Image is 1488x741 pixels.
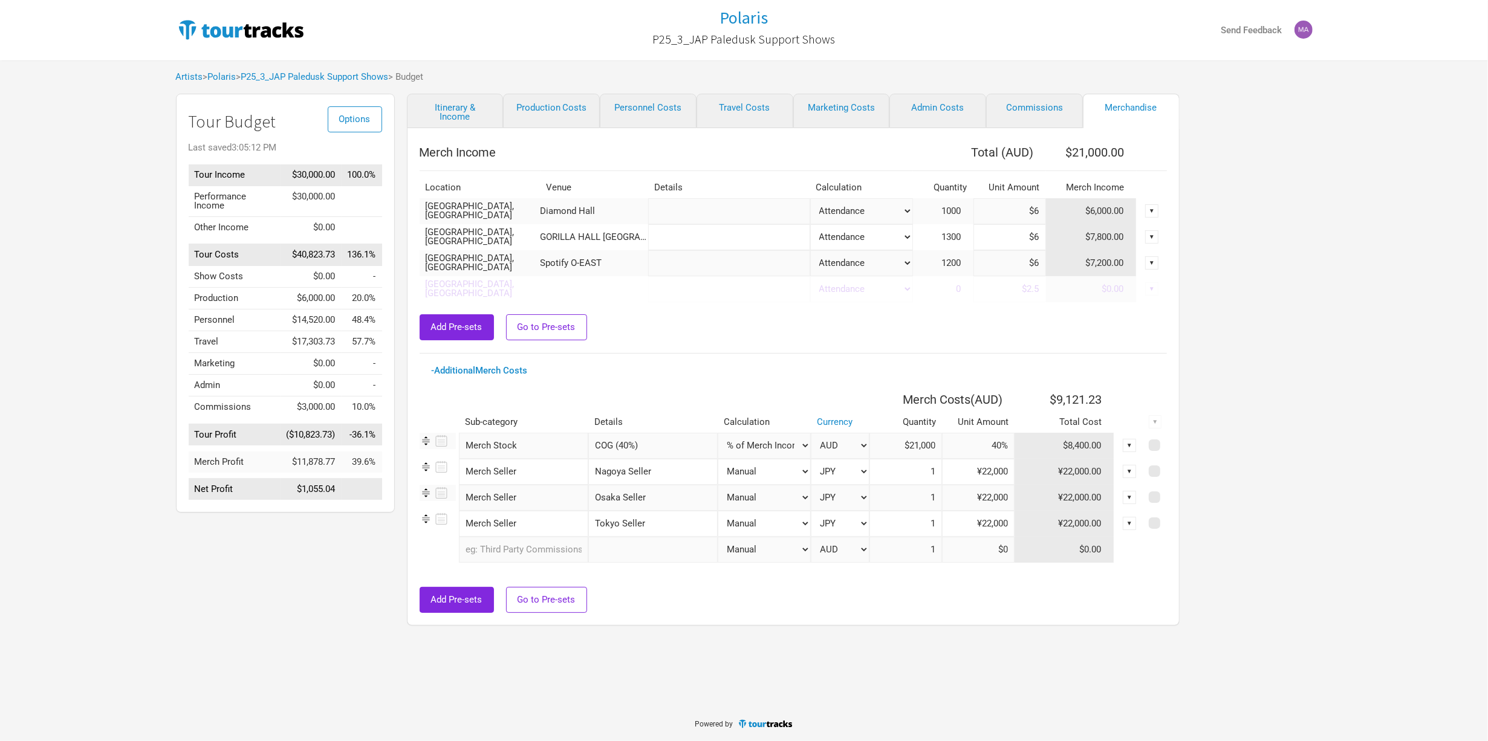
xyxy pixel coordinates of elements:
img: Re-order [420,513,432,525]
span: Go to Pre-sets [518,322,576,332]
input: % merch income [942,433,1015,459]
td: [GEOGRAPHIC_DATA], [GEOGRAPHIC_DATA] [420,250,541,276]
td: $7,800.00 [1046,224,1137,250]
td: GORILLA HALL [GEOGRAPHIC_DATA] [541,224,648,250]
td: $30,000.00 [281,164,342,186]
span: Powered by [695,720,733,729]
span: Add Pre-sets [431,322,482,332]
td: $7,200.00 [1046,250,1137,276]
input: Osaka Seller [588,485,718,511]
div: Merch Seller [459,511,588,537]
td: Performance Income as % of Tour Income [342,186,382,216]
td: $0.00 [281,216,342,238]
a: Production Costs [503,94,600,128]
td: $0.00 [281,375,342,396]
div: Merch Seller [459,459,588,485]
th: Unit Amount [973,177,1046,198]
input: per head [973,276,1046,302]
th: $21,000.00 [1046,140,1137,164]
td: $1,055.04 [281,479,342,500]
td: $0.00 [281,353,342,375]
td: $8,400.00 [1015,433,1114,459]
td: Net Profit [189,479,281,500]
th: Merch Income [1046,177,1137,198]
a: P25_3_JAP Paledusk Support Shows [653,27,836,52]
img: TourTracks [738,719,793,729]
span: 1000 [942,205,973,216]
td: Admin [189,375,281,396]
td: Other Income as % of Tour Income [342,216,382,238]
img: Mark [1295,21,1313,39]
div: ▼ [1123,439,1136,452]
th: Location [420,177,541,198]
td: Marketing [189,353,281,375]
td: $11,878.77 [281,451,342,473]
a: Polaris [208,71,236,82]
td: Merch Profit [189,451,281,473]
a: Polaris [720,8,768,27]
td: $40,823.73 [281,244,342,266]
th: Merch Costs ( AUD ) [869,387,1015,412]
div: Last saved 3:05:12 PM [189,143,382,152]
h1: Tour Budget [189,112,382,131]
div: ▼ [1123,465,1136,478]
td: Spotify O-EAST [541,250,648,276]
td: [GEOGRAPHIC_DATA], [GEOGRAPHIC_DATA] [420,198,541,224]
th: Total ( AUD ) [913,140,1046,164]
td: Production as % of Tour Income [342,288,382,309]
th: Quantity [869,412,942,433]
td: $6,000.00 [1046,198,1137,224]
td: Tour Costs as % of Tour Income [342,244,382,266]
span: > Budget [389,73,424,82]
td: Tour Costs [189,244,281,266]
td: Production [189,288,281,309]
button: Options [328,106,382,132]
div: ▼ [1149,415,1162,429]
span: Options [339,114,371,125]
th: Calculation [718,412,811,433]
td: Personnel [189,309,281,331]
a: P25_3_JAP Paledusk Support Shows [241,71,389,82]
img: Re-order [420,461,432,473]
th: Total Cost [1015,412,1114,433]
td: Show Costs as % of Tour Income [342,266,382,288]
th: Quantity [913,177,973,198]
td: $30,000.00 [281,186,342,216]
a: Travel Costs [697,94,793,128]
th: Venue [541,177,648,198]
strong: Send Feedback [1221,25,1282,36]
td: Tour Profit [189,424,281,445]
td: ($10,823.73) [281,424,342,445]
span: 0 [957,283,973,294]
img: TourTracks [176,18,307,42]
a: Itinerary & Income [407,94,504,128]
th: Sub-category [459,412,588,433]
div: Merch Stock [459,433,588,459]
td: $0.00 [1046,276,1137,302]
div: ▼ [1145,282,1158,296]
td: Merch Profit as % of Tour Income [342,451,382,473]
button: Add Pre-sets [420,314,494,340]
h1: Polaris [720,7,768,28]
span: Add Pre-sets [431,594,482,605]
td: Show Costs [189,266,281,288]
td: Diamond Hall [541,198,648,224]
th: Unit Amount [942,412,1015,433]
span: Go to Pre-sets [518,594,576,605]
a: Marketing Costs [793,94,890,128]
th: $9,121.23 [1015,387,1114,412]
button: Go to Pre-sets [506,314,587,340]
a: Currency [817,416,853,427]
td: [GEOGRAPHIC_DATA], [GEOGRAPHIC_DATA] [420,276,541,302]
td: Tour Profit as % of Tour Income [342,424,382,445]
td: $6,000.00 [281,288,342,309]
td: $0.00 [281,266,342,288]
div: ▼ [1123,491,1136,504]
div: ▼ [1145,204,1158,218]
td: Admin as % of Tour Income [342,375,382,396]
td: Tour Income [189,164,281,186]
th: Details [648,177,810,198]
td: [GEOGRAPHIC_DATA], [GEOGRAPHIC_DATA] [420,224,541,250]
span: > [203,73,236,82]
td: $3,000.00 [281,396,342,418]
